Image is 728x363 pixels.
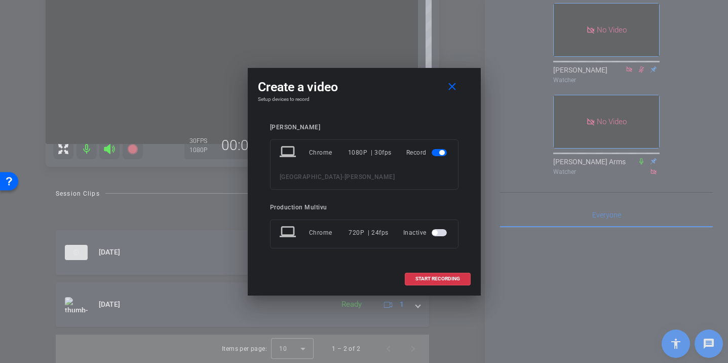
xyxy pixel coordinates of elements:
mat-icon: laptop [280,224,298,242]
span: [PERSON_NAME] [344,173,395,180]
div: Production Multivu [270,204,458,211]
span: - [342,173,344,180]
div: Chrome [309,224,349,242]
mat-icon: close [446,81,458,93]
div: 720P | 24fps [349,224,389,242]
div: Chrome [309,143,348,162]
div: [PERSON_NAME] [270,124,458,131]
span: START RECORDING [415,276,460,281]
h4: Setup devices to record [258,96,471,102]
div: Create a video [258,78,471,96]
button: START RECORDING [405,273,471,285]
mat-icon: laptop [280,143,298,162]
div: 1080P | 30fps [348,143,392,162]
span: [GEOGRAPHIC_DATA] [280,173,342,180]
div: Record [406,143,449,162]
div: Inactive [403,224,449,242]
